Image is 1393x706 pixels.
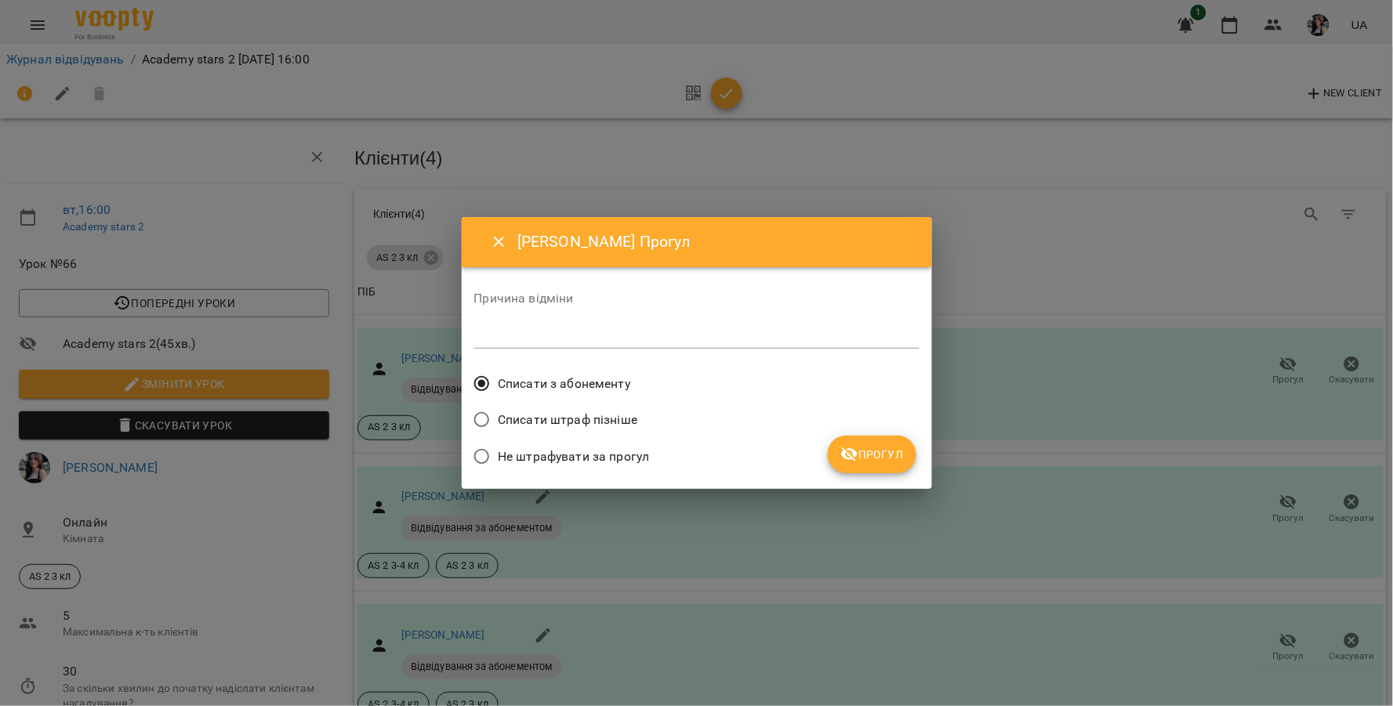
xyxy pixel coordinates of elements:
[498,411,637,429] span: Списати штраф пізніше
[481,223,518,261] button: Close
[840,445,904,464] span: Прогул
[498,447,649,466] span: Не штрафувати за прогул
[474,292,920,305] label: Причина відміни
[517,230,912,254] h6: [PERSON_NAME] Прогул
[828,436,916,473] button: Прогул
[498,375,630,393] span: Списати з абонементу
